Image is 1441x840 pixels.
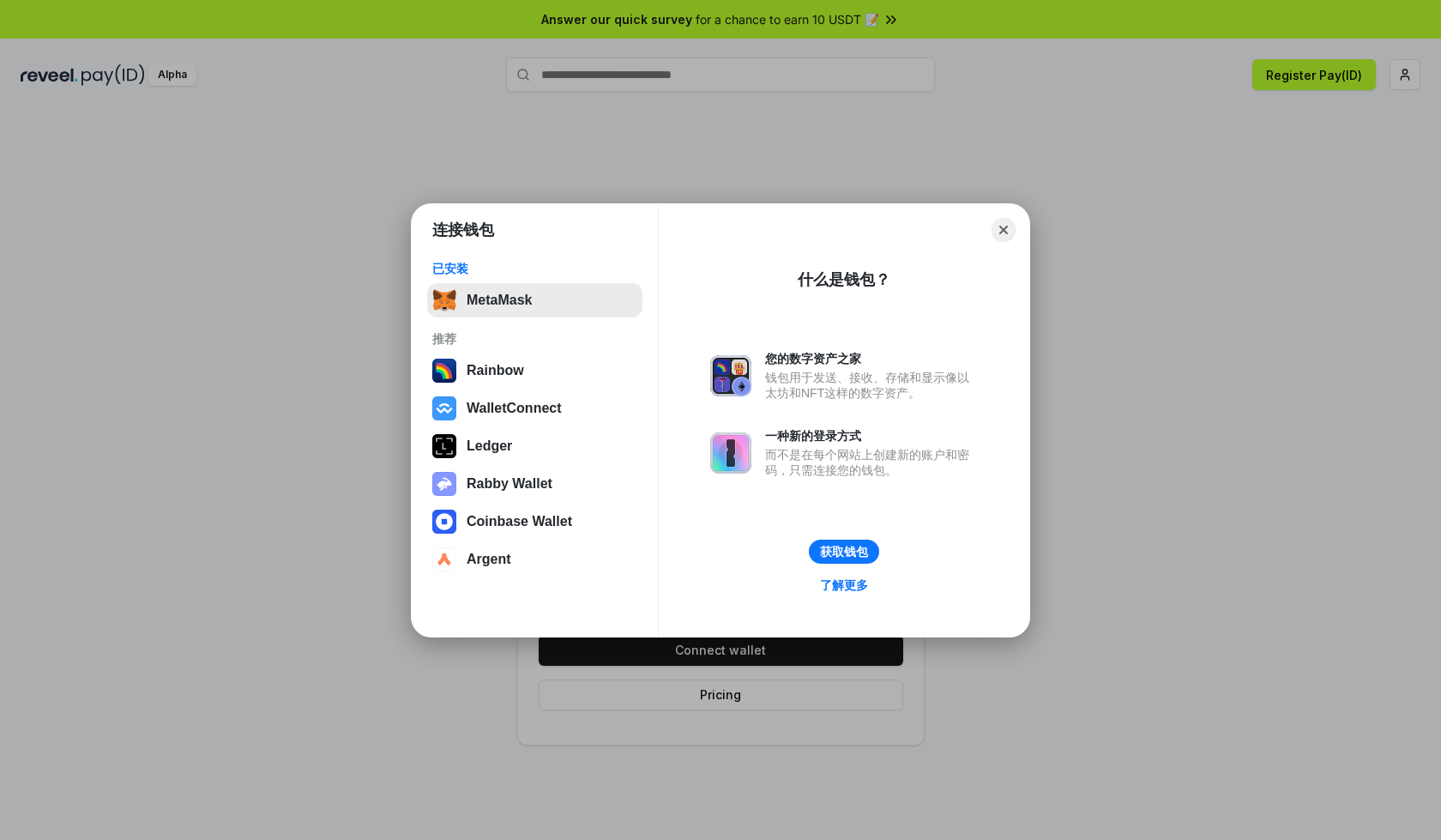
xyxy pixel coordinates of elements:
[432,359,456,383] img: svg+xml,%3Csvg%20width%3D%22120%22%20height%3D%22120%22%20viewBox%3D%220%200%20120%20120%22%20fil...
[432,288,456,312] img: svg+xml,%3Csvg%20fill%3D%22none%22%20height%3D%2233%22%20viewBox%3D%220%200%2035%2033%22%20width%...
[432,547,456,571] img: svg+xml,%3Csvg%20width%3D%2228%22%20height%3D%2228%22%20viewBox%3D%220%200%2028%2028%22%20fill%3D...
[820,544,868,559] div: 获取钱包
[467,476,552,492] div: Rabby Wallet
[467,293,532,308] div: MetaMask
[992,218,1016,242] button: Close
[432,261,637,276] div: 已安装
[467,363,524,378] div: Rainbow
[432,472,456,496] img: svg+xml,%3Csvg%20xmlns%3D%22http%3A%2F%2Fwww.w3.org%2F2000%2Fsvg%22%20fill%3D%22none%22%20viewBox...
[798,269,890,290] div: 什么是钱包？
[765,370,978,401] div: 钱包用于发送、接收、存储和显示像以太坊和NFT这样的数字资产。
[432,220,494,240] h1: 连接钱包
[820,577,868,593] div: 了解更多
[765,447,978,478] div: 而不是在每个网站上创建新的账户和密码，只需连接您的钱包。
[427,354,642,388] button: Rainbow
[427,391,642,426] button: WalletConnect
[765,428,978,444] div: 一种新的登录方式
[432,434,456,458] img: svg+xml,%3Csvg%20xmlns%3D%22http%3A%2F%2Fwww.w3.org%2F2000%2Fsvg%22%20width%3D%2228%22%20height%3...
[427,429,642,463] button: Ledger
[467,514,572,529] div: Coinbase Wallet
[427,283,642,317] button: MetaMask
[432,396,456,420] img: svg+xml,%3Csvg%20width%3D%2228%22%20height%3D%2228%22%20viewBox%3D%220%200%2028%2028%22%20fill%3D...
[432,510,456,534] img: svg+xml,%3Csvg%20width%3D%2228%22%20height%3D%2228%22%20viewBox%3D%220%200%2028%2028%22%20fill%3D...
[710,432,751,474] img: svg+xml,%3Csvg%20xmlns%3D%22http%3A%2F%2Fwww.w3.org%2F2000%2Fsvg%22%20fill%3D%22none%22%20viewBox...
[467,401,562,416] div: WalletConnect
[427,505,642,539] button: Coinbase Wallet
[432,331,637,347] div: 推荐
[809,540,879,564] button: 获取钱包
[810,574,878,596] a: 了解更多
[765,351,978,366] div: 您的数字资产之家
[427,467,642,501] button: Rabby Wallet
[467,552,511,567] div: Argent
[427,542,642,577] button: Argent
[467,438,512,454] div: Ledger
[710,355,751,396] img: svg+xml,%3Csvg%20xmlns%3D%22http%3A%2F%2Fwww.w3.org%2F2000%2Fsvg%22%20fill%3D%22none%22%20viewBox...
